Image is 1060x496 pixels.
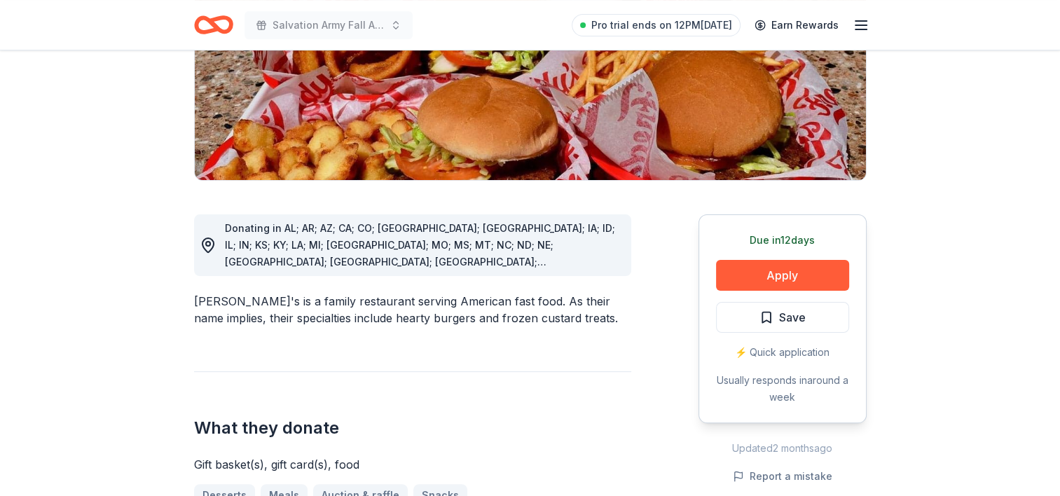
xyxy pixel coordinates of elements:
a: Pro trial ends on 12PM[DATE] [572,14,741,36]
span: Salvation Army Fall Auction [273,17,385,34]
span: Pro trial ends on 12PM[DATE] [591,17,732,34]
button: Save [716,302,849,333]
div: Usually responds in around a week [716,372,849,406]
a: Earn Rewards [746,13,847,38]
button: Apply [716,260,849,291]
button: Report a mistake [733,468,832,485]
div: Due in 12 days [716,232,849,249]
div: ⚡️ Quick application [716,344,849,361]
span: Save [779,308,806,326]
button: Salvation Army Fall Auction [245,11,413,39]
div: Gift basket(s), gift card(s), food [194,456,631,473]
a: Home [194,8,233,41]
div: Updated 2 months ago [698,440,867,457]
span: Donating in AL; AR; AZ; CA; CO; [GEOGRAPHIC_DATA]; [GEOGRAPHIC_DATA]; IA; ID; IL; IN; KS; KY; LA;... [225,222,615,301]
h2: What they donate [194,417,631,439]
div: [PERSON_NAME]'s is a family restaurant serving American fast food. As their name implies, their s... [194,293,631,326]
